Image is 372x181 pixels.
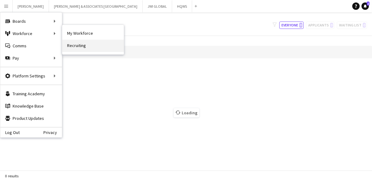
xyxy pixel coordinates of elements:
a: Log Out [0,130,20,135]
a: 1 [362,2,369,10]
a: Training Academy [0,88,62,100]
a: My Workforce [62,27,124,40]
button: HQWS [172,0,192,12]
div: Boards [0,15,62,27]
button: JWI GLOBAL [143,0,172,12]
button: Everyone0 [279,22,304,29]
a: Comms [0,40,62,52]
span: Loading [174,108,199,117]
button: [PERSON_NAME] & ASSOCIATES [GEOGRAPHIC_DATA] [49,0,143,12]
span: 0 [299,23,302,28]
button: [PERSON_NAME] [13,0,49,12]
a: Privacy [43,130,62,135]
a: Recruiting [62,40,124,52]
div: Platform Settings [0,70,62,82]
a: Knowledge Base [0,100,62,112]
div: Pay [0,52,62,64]
a: Product Updates [0,112,62,124]
div: Workforce [0,27,62,40]
span: 1 [367,2,370,6]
